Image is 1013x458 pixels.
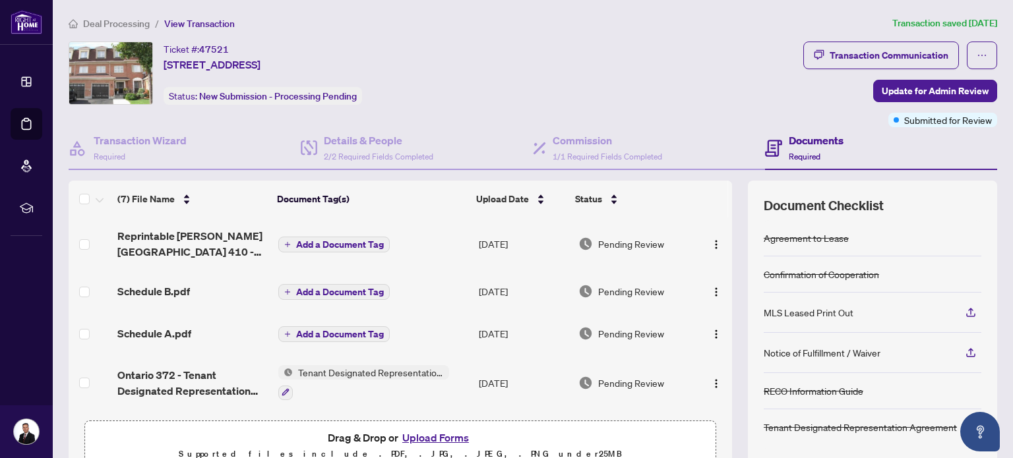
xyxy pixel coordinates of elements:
th: Document Tag(s) [272,181,471,217]
span: Required [94,152,125,161]
li: / [155,16,159,31]
span: Pending Review [598,237,664,251]
span: Document Checklist [764,196,884,215]
img: IMG-W12322196_1.jpg [69,42,152,104]
span: Pending Review [598,326,664,341]
span: Deal Processing [83,18,150,30]
span: View Transaction [164,18,235,30]
div: Agreement to Lease [764,231,849,245]
td: [DATE] [474,270,573,312]
button: Open asap [960,412,1000,451]
span: Schedule A.pdf [117,326,191,341]
img: Document Status [578,376,593,390]
img: Logo [711,329,721,339]
span: plus [284,331,291,337]
button: Logo [706,281,727,302]
div: Confirmation of Cooperation [764,267,879,281]
img: Document Status [578,326,593,341]
span: New Submission - Processing Pending [199,90,357,102]
button: Add a Document Tag [278,236,390,253]
img: Document Status [578,284,593,299]
span: 1/1 Required Fields Completed [553,152,662,161]
span: [STREET_ADDRESS] [164,57,261,72]
button: Add a Document Tag [278,237,390,252]
span: Upload Date [476,192,529,206]
span: Reprintable [PERSON_NAME] [GEOGRAPHIC_DATA] 410 - Rental Application - Residential Copy.pdf [117,228,267,260]
div: MLS Leased Print Out [764,305,853,320]
img: Document Status [578,237,593,251]
th: (7) File Name [112,181,272,217]
h4: Transaction Wizard [94,132,187,148]
button: Add a Document Tag [278,326,390,343]
div: Tenant Designated Representation Agreement [764,420,957,434]
span: Update for Admin Review [882,80,989,101]
article: Transaction saved [DATE] [892,16,997,31]
img: Logo [711,239,721,250]
div: Transaction Communication [830,45,948,66]
button: Status IconTenant Designated Representation Agreement [278,365,449,400]
span: Submitted for Review [904,113,992,127]
img: Logo [711,287,721,297]
span: plus [284,289,291,295]
span: ellipsis [977,50,987,61]
img: Logo [711,378,721,389]
span: (7) File Name [117,192,175,206]
td: [DATE] [474,355,573,411]
span: Ontario 372 - Tenant Designated Representation Agreement - Authority for Lease or Purchase.pdf [117,367,267,399]
span: Status [575,192,602,206]
span: Tenant Designated Representation Agreement [293,365,449,380]
span: Drag & Drop or [328,429,473,446]
button: Add a Document Tag [278,284,390,300]
button: Logo [706,233,727,254]
span: home [69,19,78,28]
img: Profile Icon [14,419,39,444]
div: Ticket #: [164,42,229,57]
button: Upload Forms [398,429,473,446]
img: Status Icon [278,365,293,380]
span: Add a Document Tag [296,329,384,339]
button: Add a Document Tag [278,283,390,301]
button: Add a Document Tag [278,326,390,342]
span: 47521 [199,43,229,55]
th: Upload Date [471,181,570,217]
img: logo [11,10,42,34]
span: Add a Document Tag [296,240,384,249]
button: Logo [706,323,727,344]
span: 2/2 Required Fields Completed [324,152,433,161]
td: [DATE] [474,312,573,355]
td: [DATE] [474,217,573,270]
div: RECO Information Guide [764,384,863,398]
span: Pending Review [598,284,664,299]
h4: Details & People [324,132,433,148]
div: Notice of Fulfillment / Waiver [764,345,880,360]
span: plus [284,241,291,248]
span: Required [789,152,820,161]
th: Status [570,181,693,217]
button: Update for Admin Review [873,80,997,102]
div: Status: [164,87,362,105]
h4: Documents [789,132,844,148]
span: Pending Review [598,376,664,390]
span: Add a Document Tag [296,287,384,297]
button: Transaction Communication [803,42,959,69]
h4: Commission [553,132,662,148]
button: Logo [706,372,727,393]
span: Schedule B.pdf [117,283,190,299]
